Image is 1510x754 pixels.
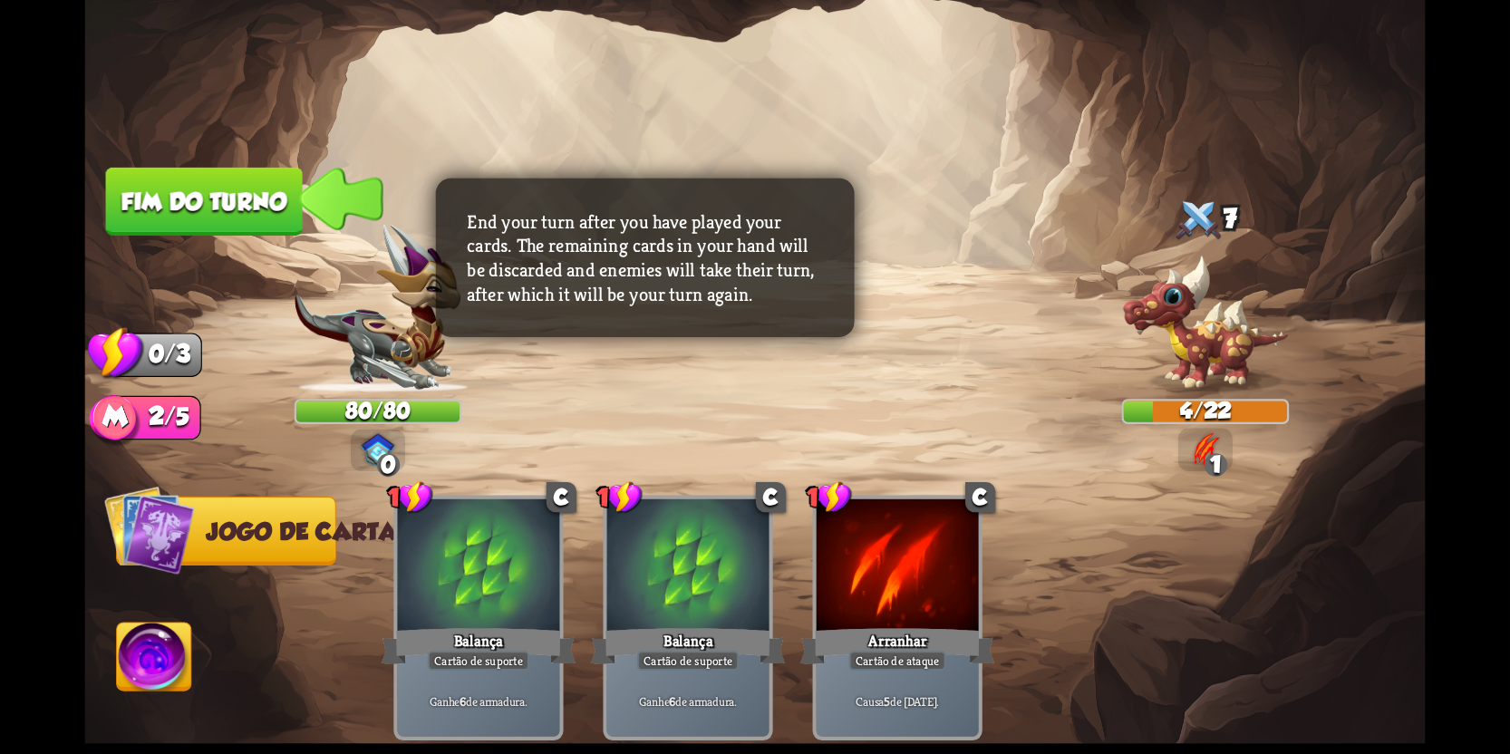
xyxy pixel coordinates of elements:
div: 1 [388,480,433,514]
font: 0/3 [149,339,190,367]
img: Cards_Icon.png [104,485,195,575]
img: Chevalier_Dragon.png [295,224,462,392]
div: 1 [597,480,643,514]
p: End your turn after you have played your cards. The remaining cards in your hand will be discarde... [467,209,823,305]
div: Cartão de ataque [849,651,946,671]
b: 5 [884,693,890,710]
font: 2/5 [149,402,189,430]
b: 6 [460,693,466,710]
img: Ability_Icon.png [117,623,191,699]
div: 4/22 [1124,401,1287,422]
img: ChevalierSigil.png [362,434,395,466]
font: 7 [1224,204,1237,235]
div: 0 [377,453,400,476]
div: C [756,482,786,512]
button: Jogo de cartas [116,497,336,565]
p: Ganhe de armadura. [402,693,556,710]
img: Mana_Points.png [89,395,140,448]
div: C [965,482,995,512]
p: Causa de [DATE]. [820,693,974,710]
div: C [547,482,576,512]
span: Jogo de cartas [206,518,411,546]
div: Arranhar [800,624,995,668]
p: Ganhe de armadura. [611,693,765,710]
div: 1 [807,480,852,514]
button: Fim do turno [106,168,303,236]
img: Wound.png [1188,432,1222,466]
b: 6 [669,693,675,710]
div: Balança [382,624,576,668]
img: Stamina_Icon.png [88,325,144,380]
div: 1 [1205,453,1227,476]
div: Cartão de suporte [428,651,529,671]
div: Cartão de suporte [637,651,739,671]
div: 80/80 [296,401,460,422]
div: Balança [591,624,786,668]
img: Spikey_Dragon.png [1121,255,1289,393]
